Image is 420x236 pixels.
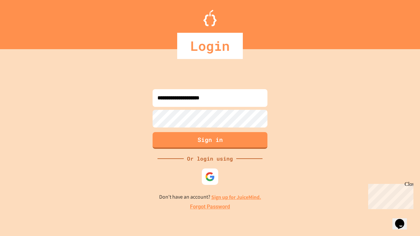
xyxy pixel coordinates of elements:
iframe: chat widget [366,181,413,209]
div: Or login using [184,155,236,163]
div: Login [177,33,243,59]
img: Logo.svg [203,10,217,26]
button: Sign in [153,132,267,149]
img: google-icon.svg [205,172,215,182]
a: Sign up for JuiceMind. [211,194,261,201]
a: Forgot Password [190,203,230,211]
p: Don't have an account? [159,193,261,201]
iframe: chat widget [392,210,413,229]
div: Chat with us now!Close [3,3,45,42]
